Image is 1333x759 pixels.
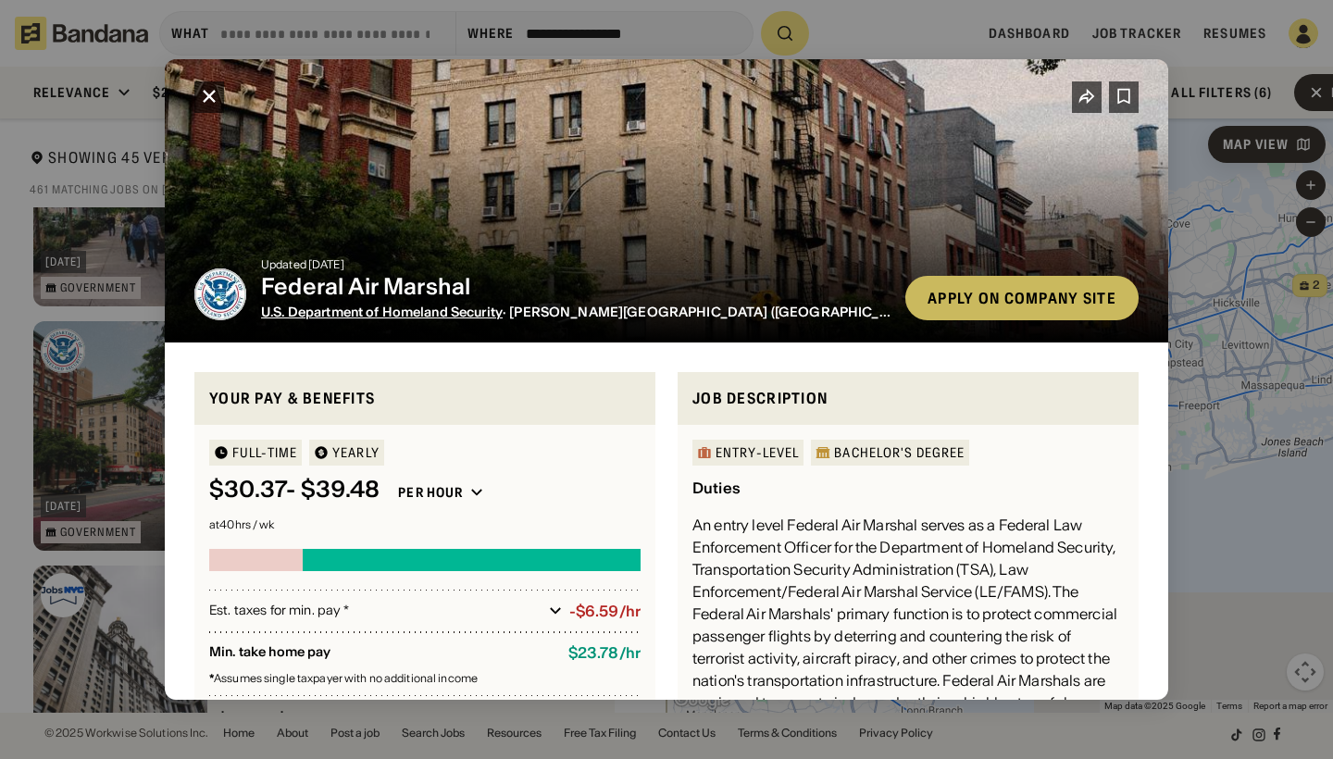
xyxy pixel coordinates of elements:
[209,673,641,684] div: Assumes single taxpayer with no additional income
[209,387,641,410] div: Your pay & benefits
[232,446,297,459] div: Full-time
[716,446,799,459] div: Entry-Level
[209,602,542,620] div: Est. taxes for min. pay *
[194,268,246,320] img: U.S. Department of Homeland Security logo
[261,304,503,320] span: U.S. Department of Homeland Security
[332,446,380,459] div: YEARLY
[568,644,641,662] div: $ 23.78 / hr
[928,291,1116,305] div: Apply on company site
[261,305,891,320] div: · [PERSON_NAME][GEOGRAPHIC_DATA] ([GEOGRAPHIC_DATA]), [US_STATE], [US_STATE]
[692,514,1124,758] div: An entry level Federal Air Marshal serves as a Federal Law Enforcement Officer for the Department...
[209,644,554,662] div: Min. take home pay
[569,603,641,620] div: -$6.59/hr
[692,387,1124,410] div: Job Description
[398,484,463,501] div: Per hour
[261,274,891,301] div: Federal Air Marshal
[209,477,380,504] div: $ 30.37 - $39.48
[261,259,891,270] div: Updated [DATE]
[834,446,965,459] div: Bachelor's Degree
[209,519,641,530] div: at 40 hrs / wk
[692,479,741,497] div: Duties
